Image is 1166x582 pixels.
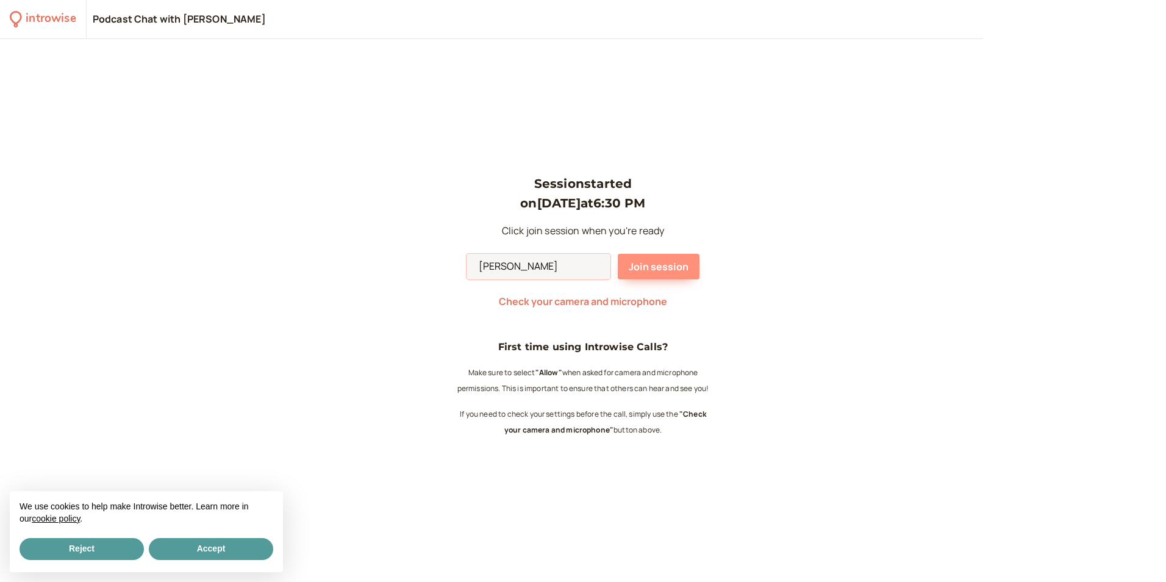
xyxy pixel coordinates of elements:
[93,13,266,26] div: Podcast Chat with [PERSON_NAME]
[467,223,699,239] p: Click join session when you're ready
[499,296,667,307] button: Check your camera and microphone
[467,254,610,279] input: Your Name
[535,367,562,378] b: "Allow"
[20,538,144,560] button: Reject
[149,538,273,560] button: Accept
[32,514,80,523] a: cookie policy
[455,339,711,355] h4: First time using Introwise Calls?
[457,367,709,393] small: Make sure to select when asked for camera and microphone permissions. This is important to ensure...
[460,409,706,435] small: If you need to check your settings before the call, simply use the button above.
[618,254,699,279] button: Join session
[499,295,667,308] span: Check your camera and microphone
[629,260,689,273] span: Join session
[26,10,76,29] div: introwise
[10,491,283,536] div: We use cookies to help make Introwise better. Learn more in our .
[504,409,706,435] b: "Check your camera and microphone"
[467,174,699,214] h3: Session started on [DATE] at 6:30 PM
